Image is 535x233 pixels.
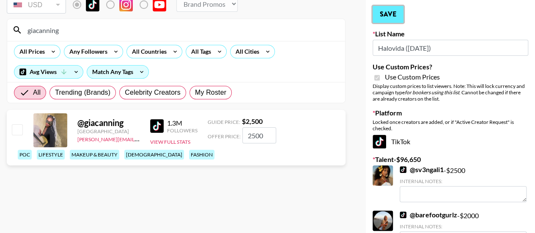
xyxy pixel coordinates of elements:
[77,134,243,143] a: [PERSON_NAME][EMAIL_ADDRESS][PERSON_NAME][DOMAIN_NAME]
[373,109,528,117] label: Platform
[373,135,528,148] div: TikTok
[230,45,261,58] div: All Cities
[242,117,263,125] strong: $ 2,500
[189,150,214,159] div: fashion
[373,83,528,102] div: Display custom prices to list viewers. Note: This will lock currency and campaign type . Cannot b...
[208,133,241,140] span: Offer Price:
[167,127,198,134] div: Followers
[37,150,65,159] div: lifestyle
[208,119,240,125] span: Guide Price:
[400,166,406,173] img: TikTok
[77,128,140,134] div: [GEOGRAPHIC_DATA]
[124,150,184,159] div: [DEMOGRAPHIC_DATA]
[125,88,181,98] span: Celebrity Creators
[33,88,41,98] span: All
[150,119,164,133] img: TikTok
[400,223,527,230] div: Internal Notes:
[77,118,140,128] div: @ giacanning
[405,89,459,96] em: for bookers using this list
[400,211,457,219] a: @barefootgurlz
[87,66,148,78] div: Match Any Tags
[14,45,47,58] div: All Prices
[14,66,83,78] div: Avg Views
[400,165,444,174] a: @sv3ngali1
[64,45,109,58] div: Any Followers
[55,88,110,98] span: Trending (Brands)
[70,150,119,159] div: makeup & beauty
[373,6,403,23] button: Save
[400,165,527,202] div: - $ 2500
[18,150,32,159] div: poc
[22,23,340,37] input: Search by User Name
[373,63,528,71] label: Use Custom Prices?
[400,211,406,218] img: TikTok
[373,30,528,38] label: List Name
[373,155,528,164] label: Talent - $ 96,650
[167,119,198,127] div: 1.3M
[373,135,386,148] img: TikTok
[373,119,528,132] div: Locked once creators are added, or if "Active Creator Request" is checked.
[242,127,276,143] input: 2,500
[186,45,213,58] div: All Tags
[127,45,168,58] div: All Countries
[400,178,527,184] div: Internal Notes:
[195,88,226,98] span: My Roster
[385,73,440,81] span: Use Custom Prices
[150,139,190,145] button: View Full Stats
